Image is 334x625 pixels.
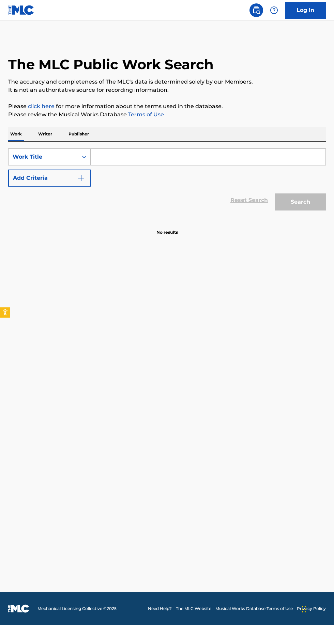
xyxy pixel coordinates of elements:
[8,127,24,141] p: Work
[28,103,55,110] a: click here
[176,606,211,612] a: The MLC Website
[8,605,29,613] img: logo
[66,127,91,141] p: Publisher
[297,606,326,612] a: Privacy Policy
[37,606,117,612] span: Mechanical Licensing Collective © 2025
[8,170,91,187] button: Add Criteria
[8,56,214,73] h1: The MLC Public Work Search
[36,127,54,141] p: Writer
[8,111,326,119] p: Please review the Musical Works Database
[285,2,326,19] a: Log In
[8,5,34,15] img: MLC Logo
[302,599,306,620] div: Drag
[8,78,326,86] p: The accuracy and completeness of The MLC's data is determined solely by our Members.
[215,606,293,612] a: Musical Works Database Terms of Use
[127,111,164,118] a: Terms of Use
[156,221,178,235] p: No results
[13,153,74,161] div: Work Title
[148,606,172,612] a: Need Help?
[8,102,326,111] p: Please for more information about the terms used in the database.
[270,6,278,14] img: help
[77,174,85,182] img: 9d2ae6d4665cec9f34b9.svg
[300,592,334,625] iframe: Chat Widget
[8,148,326,214] form: Search Form
[249,3,263,17] a: Public Search
[8,86,326,94] p: It is not an authoritative source for recording information.
[267,3,281,17] div: Help
[252,6,260,14] img: search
